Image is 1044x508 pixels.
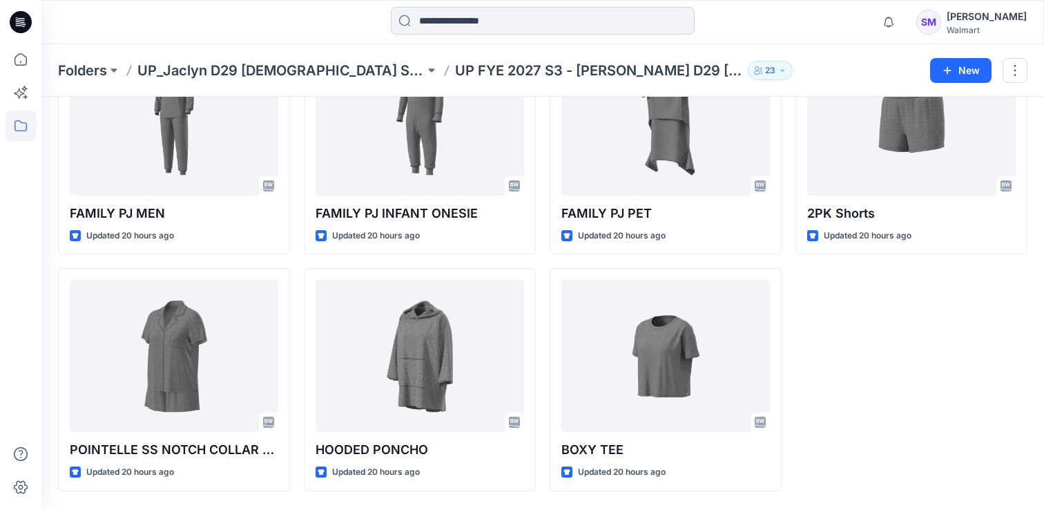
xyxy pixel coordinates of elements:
[332,229,420,243] p: Updated 20 hours ago
[86,465,174,480] p: Updated 20 hours ago
[70,204,278,223] p: FAMILY PJ MEN
[578,229,666,243] p: Updated 20 hours ago
[58,61,107,80] a: Folders
[824,229,911,243] p: Updated 20 hours ago
[807,44,1016,196] a: 2PK Shorts
[765,63,775,78] p: 23
[316,440,524,460] p: HOODED PONCHO
[137,61,425,80] a: UP_Jaclyn D29 [DEMOGRAPHIC_DATA] Sleep
[561,44,770,196] a: FAMILY PJ PET
[561,280,770,432] a: BOXY TEE
[947,25,1027,35] div: Walmart
[332,465,420,480] p: Updated 20 hours ago
[316,204,524,223] p: FAMILY PJ INFANT ONESIE
[70,280,278,432] a: POINTELLE SS NOTCH COLLAR PJ SET
[70,44,278,196] a: FAMILY PJ MEN
[807,204,1016,223] p: 2PK Shorts
[748,61,793,80] button: 23
[561,440,770,460] p: BOXY TEE
[930,58,992,83] button: New
[70,440,278,460] p: POINTELLE SS NOTCH COLLAR PJ SET
[316,44,524,196] a: FAMILY PJ INFANT ONESIE
[916,10,941,35] div: SM
[316,280,524,432] a: HOODED PONCHO
[578,465,666,480] p: Updated 20 hours ago
[86,229,174,243] p: Updated 20 hours ago
[455,61,742,80] p: UP FYE 2027 S3 - [PERSON_NAME] D29 [DEMOGRAPHIC_DATA] Sleepwear
[561,204,770,223] p: FAMILY PJ PET
[947,8,1027,25] div: [PERSON_NAME]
